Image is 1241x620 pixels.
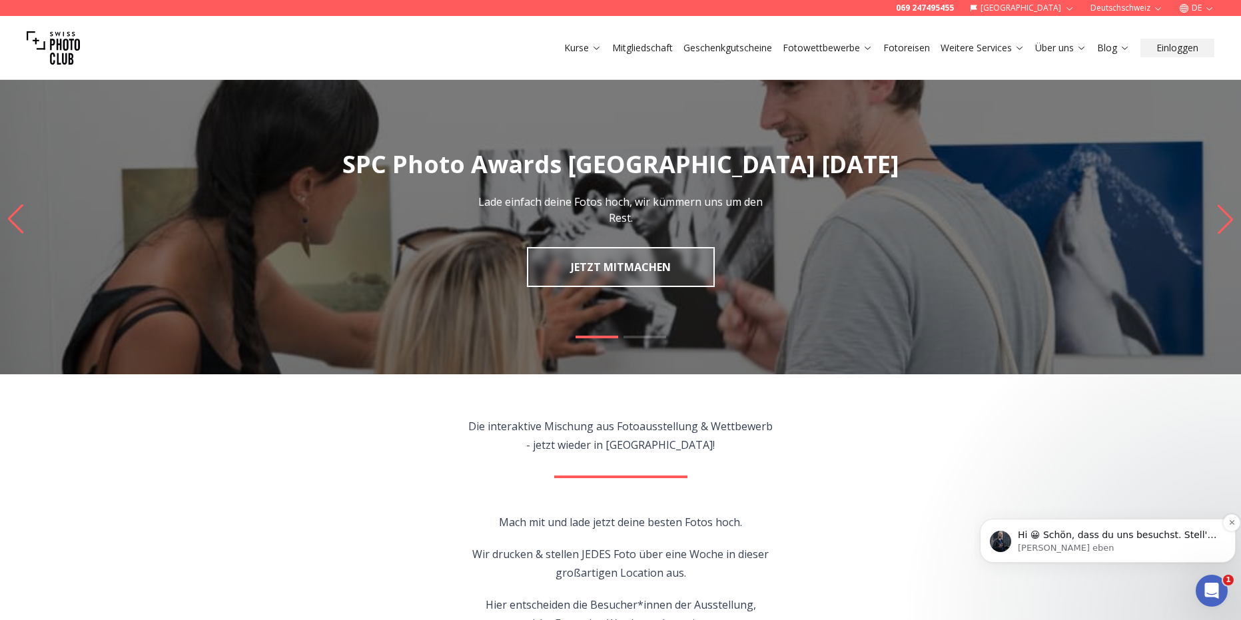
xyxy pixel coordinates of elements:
[1223,575,1234,585] span: 1
[1030,39,1092,57] button: Über uns
[1097,41,1130,55] a: Blog
[472,194,770,226] p: Lade einfach deine Fotos hoch, wir kümmern uns um den Rest.
[777,39,878,57] button: Fotowettbewerbe
[975,491,1241,584] iframe: Intercom notifications Nachricht
[607,39,678,57] button: Mitgliedschaft
[559,39,607,57] button: Kurse
[1092,39,1135,57] button: Blog
[935,39,1030,57] button: Weitere Services
[941,41,1025,55] a: Weitere Services
[878,39,935,57] button: Fotoreisen
[468,545,773,582] p: Wir drucken & stellen JEDES Foto über eine Woche in dieser großartigen Location aus.
[1196,575,1228,607] iframe: Intercom live chat
[612,41,673,55] a: Mitgliedschaft
[783,41,873,55] a: Fotowettbewerbe
[564,41,602,55] a: Kurse
[27,21,80,75] img: Swiss photo club
[1035,41,1086,55] a: Über uns
[1140,39,1214,57] button: Einloggen
[896,3,954,13] a: 069 247495455
[468,417,773,454] p: Die interaktive Mischung aus Fotoausstellung & Wettbewerb - jetzt wieder in [GEOGRAPHIC_DATA]!
[527,247,715,287] a: JETZT MITMACHEN
[683,41,772,55] a: Geschenkgutscheine
[468,513,773,531] p: Mach mit und lade jetzt deine besten Fotos hoch.
[883,41,930,55] a: Fotoreisen
[678,39,777,57] button: Geschenkgutscheine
